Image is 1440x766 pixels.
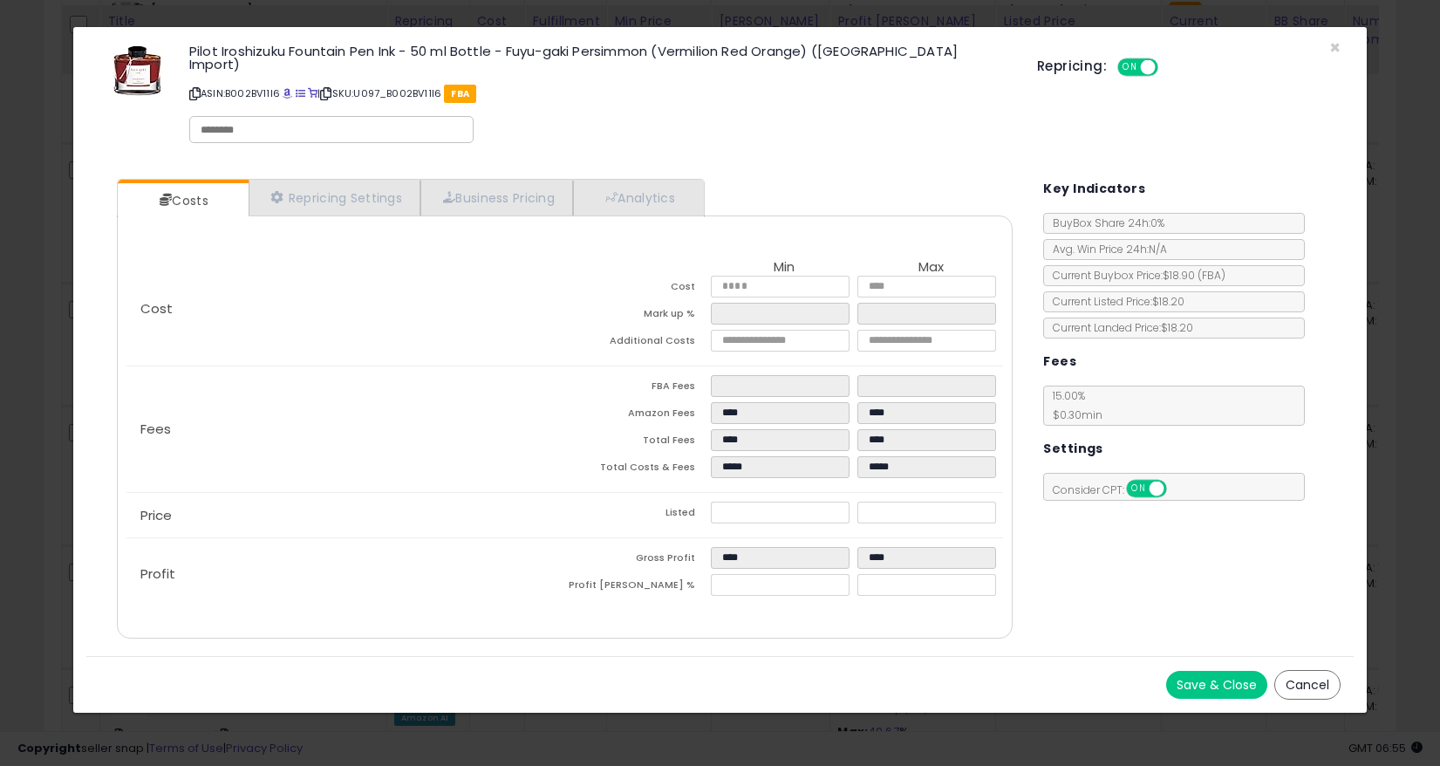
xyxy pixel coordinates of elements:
[1037,59,1107,73] h5: Repricing:
[1163,268,1225,283] span: $18.90
[126,509,565,523] p: Price
[126,422,565,436] p: Fees
[565,330,712,357] td: Additional Costs
[1043,178,1145,200] h5: Key Indicators
[565,303,712,330] td: Mark up %
[1119,60,1141,75] span: ON
[565,456,712,483] td: Total Costs & Fees
[1044,388,1102,422] span: 15.00 %
[420,180,573,215] a: Business Pricing
[1044,320,1193,335] span: Current Landed Price: $18.20
[1044,407,1102,422] span: $0.30 min
[1044,215,1164,230] span: BuyBox Share 24h: 0%
[1044,482,1190,497] span: Consider CPT:
[565,502,712,529] td: Listed
[308,86,317,100] a: Your listing only
[1129,482,1150,496] span: ON
[189,79,1011,107] p: ASIN: B002BV11I6 | SKU: U097_B002BV11I6
[249,180,421,215] a: Repricing Settings
[711,260,857,276] th: Min
[1043,351,1076,373] h5: Fees
[283,86,292,100] a: BuyBox page
[565,402,712,429] td: Amazon Fees
[565,276,712,303] td: Cost
[565,547,712,574] td: Gross Profit
[118,183,247,218] a: Costs
[1274,670,1341,700] button: Cancel
[444,85,476,103] span: FBA
[1044,294,1184,309] span: Current Listed Price: $18.20
[1166,671,1267,699] button: Save & Close
[296,86,305,100] a: All offer listings
[1164,482,1192,496] span: OFF
[189,44,1011,71] h3: Pilot Iroshizuku Fountain Pen Ink - 50 ml Bottle - Fuyu-gaki Persimmon (Vermilion Red Orange) ([G...
[857,260,1004,276] th: Max
[565,375,712,402] td: FBA Fees
[565,429,712,456] td: Total Fees
[1329,35,1341,60] span: ×
[1198,268,1225,283] span: ( FBA )
[573,180,702,215] a: Analytics
[1156,60,1184,75] span: OFF
[1044,242,1167,256] span: Avg. Win Price 24h: N/A
[126,302,565,316] p: Cost
[1043,438,1102,460] h5: Settings
[113,44,162,97] img: 411sA9wIEJL._SL60_.jpg
[565,574,712,601] td: Profit [PERSON_NAME] %
[1044,268,1225,283] span: Current Buybox Price:
[126,567,565,581] p: Profit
